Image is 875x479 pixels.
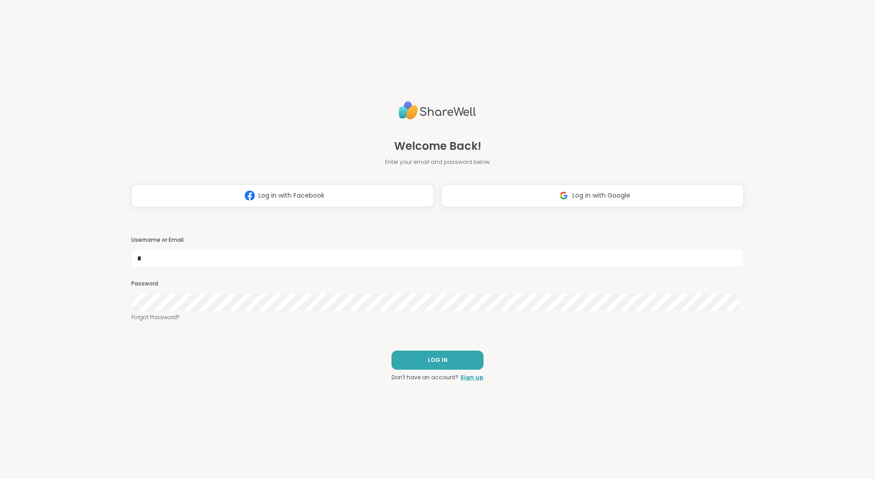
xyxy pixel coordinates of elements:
span: LOG IN [428,356,448,364]
span: Don't have an account? [391,373,458,382]
span: Log in with Google [572,191,630,200]
img: ShareWell Logo [399,97,476,123]
span: Log in with Facebook [258,191,324,200]
img: ShareWell Logomark [555,187,572,204]
button: LOG IN [391,351,484,370]
span: Enter your email and password below [385,158,490,166]
button: Log in with Facebook [131,184,434,207]
a: Forgot Password? [131,313,744,321]
span: Welcome Back! [394,138,481,154]
img: ShareWell Logomark [241,187,258,204]
button: Log in with Google [441,184,744,207]
h3: Username or Email [131,236,744,244]
a: Sign up [460,373,484,382]
h3: Password [131,280,744,288]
